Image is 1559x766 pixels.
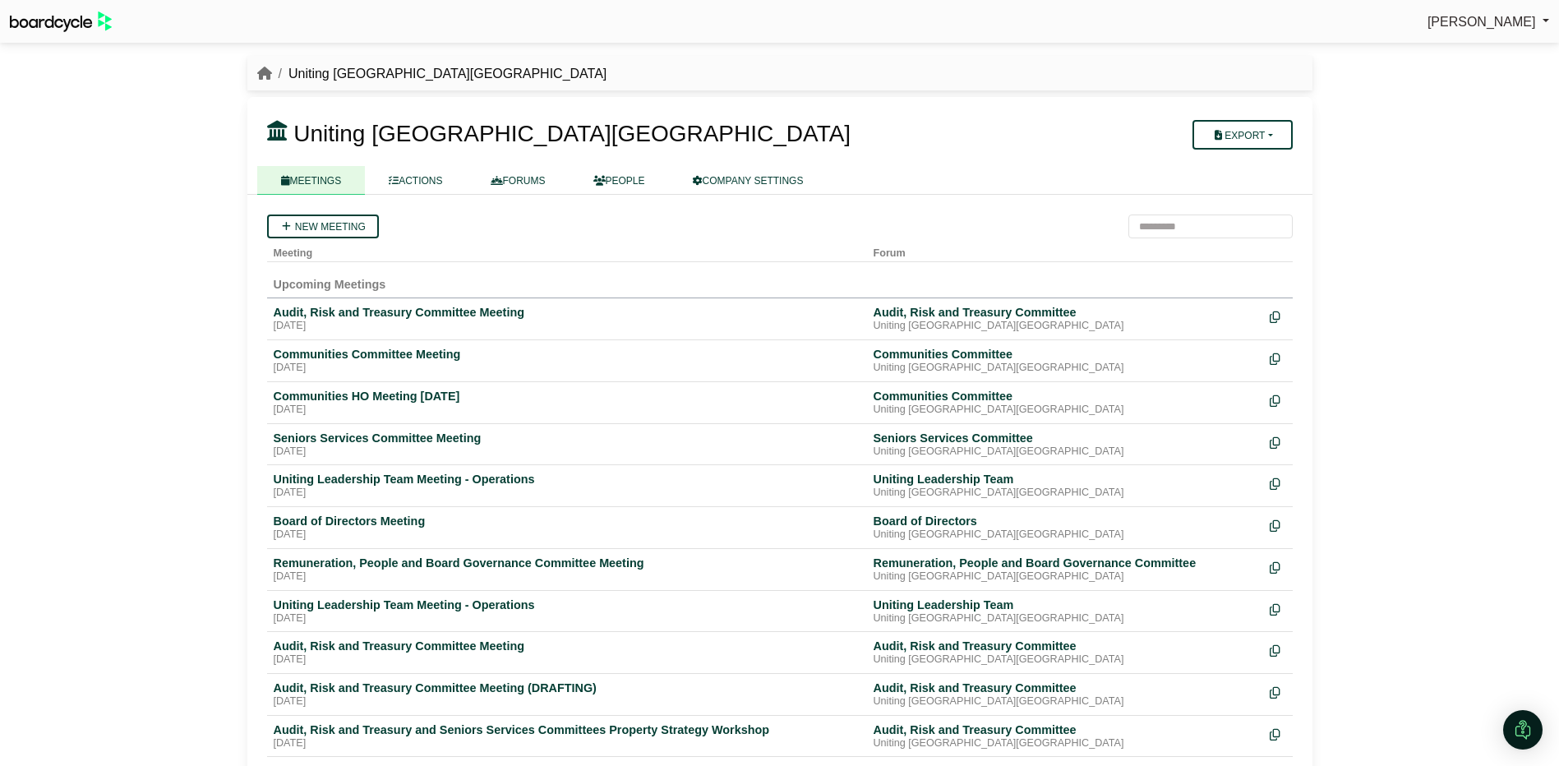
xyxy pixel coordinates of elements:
a: ACTIONS [365,166,466,195]
a: Remuneration, People and Board Governance Committee Meeting [DATE] [274,556,860,584]
a: Audit, Risk and Treasury and Seniors Services Committees Property Strategy Workshop [DATE] [274,722,860,750]
div: Uniting [GEOGRAPHIC_DATA][GEOGRAPHIC_DATA] [874,612,1257,625]
div: Seniors Services Committee [874,431,1257,445]
a: Audit, Risk and Treasury Committee Uniting [GEOGRAPHIC_DATA][GEOGRAPHIC_DATA] [874,681,1257,708]
div: Uniting [GEOGRAPHIC_DATA][GEOGRAPHIC_DATA] [874,320,1257,333]
div: Audit, Risk and Treasury Committee [874,681,1257,695]
a: Uniting Leadership Team Uniting [GEOGRAPHIC_DATA][GEOGRAPHIC_DATA] [874,598,1257,625]
div: Make a copy [1270,514,1286,536]
div: Make a copy [1270,347,1286,369]
nav: breadcrumb [257,63,607,85]
div: [DATE] [274,362,860,375]
div: Seniors Services Committee Meeting [274,431,860,445]
a: Remuneration, People and Board Governance Committee Uniting [GEOGRAPHIC_DATA][GEOGRAPHIC_DATA] [874,556,1257,584]
a: Seniors Services Committee Meeting [DATE] [274,431,860,459]
div: [DATE] [274,404,860,417]
div: Board of Directors [874,514,1257,528]
div: [DATE] [274,653,860,667]
div: Audit, Risk and Treasury Committee [874,722,1257,737]
div: [DATE] [274,737,860,750]
div: Uniting [GEOGRAPHIC_DATA][GEOGRAPHIC_DATA] [874,737,1257,750]
div: Uniting [GEOGRAPHIC_DATA][GEOGRAPHIC_DATA] [874,653,1257,667]
div: Uniting [GEOGRAPHIC_DATA][GEOGRAPHIC_DATA] [874,404,1257,417]
span: Uniting [GEOGRAPHIC_DATA][GEOGRAPHIC_DATA] [293,121,851,146]
div: Board of Directors Meeting [274,514,860,528]
div: Uniting Leadership Team [874,598,1257,612]
div: Uniting [GEOGRAPHIC_DATA][GEOGRAPHIC_DATA] [874,362,1257,375]
div: [DATE] [274,612,860,625]
div: Make a copy [1270,431,1286,453]
a: Audit, Risk and Treasury Committee Uniting [GEOGRAPHIC_DATA][GEOGRAPHIC_DATA] [874,639,1257,667]
div: Communities Committee Meeting [274,347,860,362]
li: Uniting [GEOGRAPHIC_DATA][GEOGRAPHIC_DATA] [272,63,607,85]
div: Make a copy [1270,305,1286,327]
div: Make a copy [1270,639,1286,661]
div: Communities Committee [874,389,1257,404]
div: Audit, Risk and Treasury Committee Meeting [274,639,860,653]
div: Audit, Risk and Treasury Committee [874,305,1257,320]
span: Upcoming Meetings [274,278,386,291]
span: [PERSON_NAME] [1428,15,1536,29]
div: Remuneration, People and Board Governance Committee [874,556,1257,570]
a: Uniting Leadership Team Meeting - Operations [DATE] [274,598,860,625]
div: Audit, Risk and Treasury Committee [874,639,1257,653]
div: Audit, Risk and Treasury Committee Meeting (DRAFTING) [274,681,860,695]
a: Audit, Risk and Treasury Committee Meeting [DATE] [274,639,860,667]
a: Audit, Risk and Treasury Committee Uniting [GEOGRAPHIC_DATA][GEOGRAPHIC_DATA] [874,722,1257,750]
a: COMPANY SETTINGS [669,166,828,195]
a: MEETINGS [257,166,366,195]
a: FORUMS [467,166,570,195]
a: Uniting Leadership Team Uniting [GEOGRAPHIC_DATA][GEOGRAPHIC_DATA] [874,472,1257,500]
div: [DATE] [274,528,860,542]
div: Uniting [GEOGRAPHIC_DATA][GEOGRAPHIC_DATA] [874,528,1257,542]
a: Audit, Risk and Treasury Committee Uniting [GEOGRAPHIC_DATA][GEOGRAPHIC_DATA] [874,305,1257,333]
div: Make a copy [1270,722,1286,745]
div: Uniting Leadership Team Meeting - Operations [274,472,860,487]
a: Audit, Risk and Treasury Committee Meeting (DRAFTING) [DATE] [274,681,860,708]
a: Uniting Leadership Team Meeting - Operations [DATE] [274,472,860,500]
div: Uniting Leadership Team Meeting - Operations [274,598,860,612]
a: Communities HO Meeting [DATE] [DATE] [274,389,860,417]
div: Communities HO Meeting [DATE] [274,389,860,404]
div: Uniting [GEOGRAPHIC_DATA][GEOGRAPHIC_DATA] [874,570,1257,584]
img: BoardcycleBlackGreen-aaafeed430059cb809a45853b8cf6d952af9d84e6e89e1f1685b34bfd5cb7d64.svg [10,12,112,32]
div: Open Intercom Messenger [1503,710,1543,750]
a: Seniors Services Committee Uniting [GEOGRAPHIC_DATA][GEOGRAPHIC_DATA] [874,431,1257,459]
a: Board of Directors Uniting [GEOGRAPHIC_DATA][GEOGRAPHIC_DATA] [874,514,1257,542]
a: PEOPLE [570,166,669,195]
div: [DATE] [274,487,860,500]
div: Remuneration, People and Board Governance Committee Meeting [274,556,860,570]
div: [DATE] [274,570,860,584]
button: Export [1192,120,1292,150]
a: Communities Committee Meeting [DATE] [274,347,860,375]
div: Audit, Risk and Treasury Committee Meeting [274,305,860,320]
a: New meeting [267,215,379,238]
div: Make a copy [1270,389,1286,411]
div: Make a copy [1270,556,1286,578]
div: Make a copy [1270,681,1286,703]
a: Board of Directors Meeting [DATE] [274,514,860,542]
div: Make a copy [1270,472,1286,494]
a: Communities Committee Uniting [GEOGRAPHIC_DATA][GEOGRAPHIC_DATA] [874,347,1257,375]
div: [DATE] [274,695,860,708]
a: Communities Committee Uniting [GEOGRAPHIC_DATA][GEOGRAPHIC_DATA] [874,389,1257,417]
div: Uniting [GEOGRAPHIC_DATA][GEOGRAPHIC_DATA] [874,695,1257,708]
th: Forum [867,238,1263,262]
th: Meeting [267,238,867,262]
div: Communities Committee [874,347,1257,362]
div: Uniting Leadership Team [874,472,1257,487]
a: [PERSON_NAME] [1428,12,1549,33]
div: Uniting [GEOGRAPHIC_DATA][GEOGRAPHIC_DATA] [874,487,1257,500]
div: Audit, Risk and Treasury and Seniors Services Committees Property Strategy Workshop [274,722,860,737]
div: Make a copy [1270,598,1286,620]
a: Audit, Risk and Treasury Committee Meeting [DATE] [274,305,860,333]
div: [DATE] [274,320,860,333]
div: Uniting [GEOGRAPHIC_DATA][GEOGRAPHIC_DATA] [874,445,1257,459]
div: [DATE] [274,445,860,459]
